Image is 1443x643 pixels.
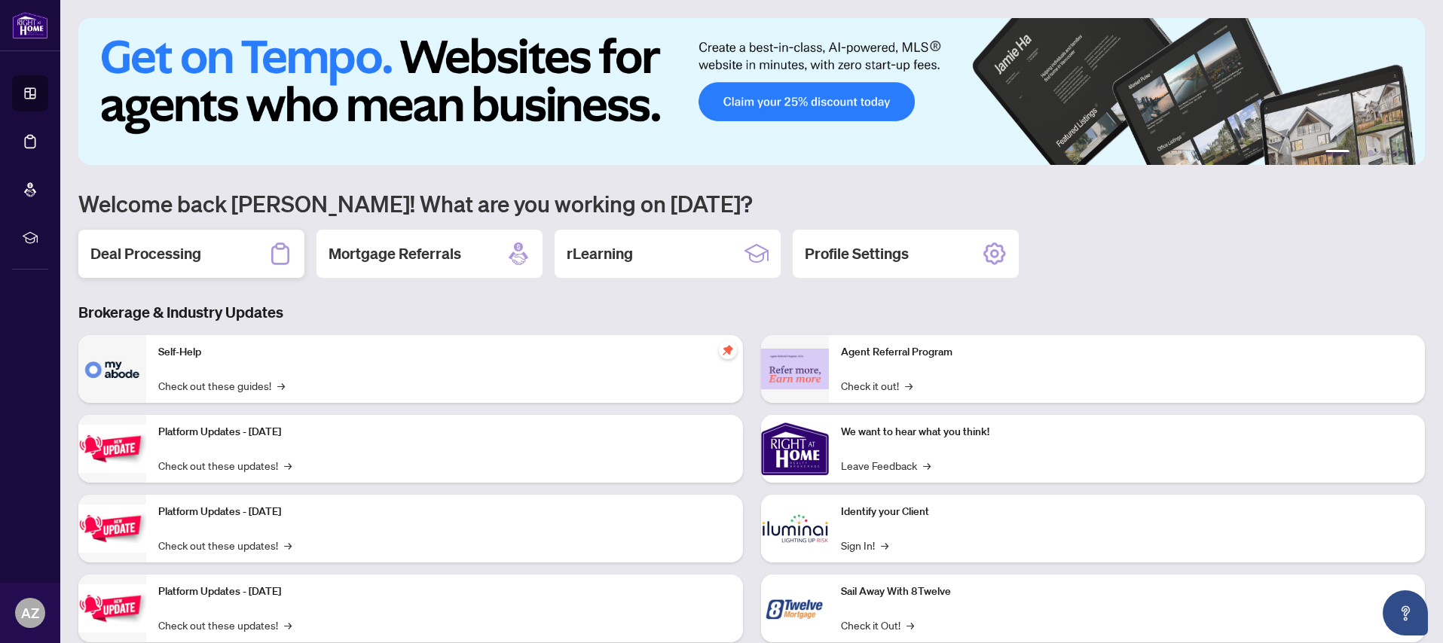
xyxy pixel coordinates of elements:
a: Check out these updates!→ [158,617,292,633]
img: We want to hear what you think! [761,415,829,483]
p: Agent Referral Program [841,344,1414,361]
button: 1 [1325,150,1350,156]
img: Agent Referral Program [761,349,829,390]
button: 4 [1380,150,1386,156]
span: pushpin [719,341,737,359]
img: Platform Updates - June 23, 2025 [78,584,146,632]
button: 6 [1404,150,1410,156]
h3: Brokerage & Industry Updates [78,302,1425,323]
span: → [881,537,888,553]
h1: Welcome back [PERSON_NAME]! What are you working on [DATE]? [78,189,1425,218]
img: Platform Updates - July 21, 2025 [78,425,146,472]
h2: Deal Processing [90,243,201,264]
a: Check it out!→ [841,377,913,394]
img: logo [12,11,48,39]
img: Slide 0 [78,18,1425,165]
p: Platform Updates - [DATE] [158,424,731,440]
span: → [906,617,914,633]
a: Check out these updates!→ [158,457,292,474]
button: 3 [1368,150,1374,156]
p: We want to hear what you think! [841,424,1414,440]
span: → [277,377,285,394]
span: → [905,377,913,394]
button: Open asap [1383,590,1428,635]
button: 2 [1356,150,1362,156]
p: Identify your Client [841,504,1414,520]
p: Sail Away With 8Twelve [841,584,1414,600]
span: → [284,457,292,474]
img: Sail Away With 8Twelve [761,574,829,642]
img: Self-Help [78,335,146,403]
p: Self-Help [158,344,731,361]
button: 5 [1392,150,1398,156]
a: Leave Feedback→ [841,457,931,474]
a: Check it Out!→ [841,617,914,633]
span: → [284,617,292,633]
a: Sign In!→ [841,537,888,553]
span: → [923,457,931,474]
p: Platform Updates - [DATE] [158,584,731,600]
h2: Profile Settings [805,243,909,264]
img: Identify your Client [761,495,829,562]
h2: Mortgage Referrals [329,243,461,264]
a: Check out these guides!→ [158,377,285,394]
img: Platform Updates - July 8, 2025 [78,504,146,552]
span: → [284,537,292,553]
a: Check out these updates!→ [158,537,292,553]
span: AZ [21,602,39,623]
p: Platform Updates - [DATE] [158,504,731,520]
h2: rLearning [567,243,633,264]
